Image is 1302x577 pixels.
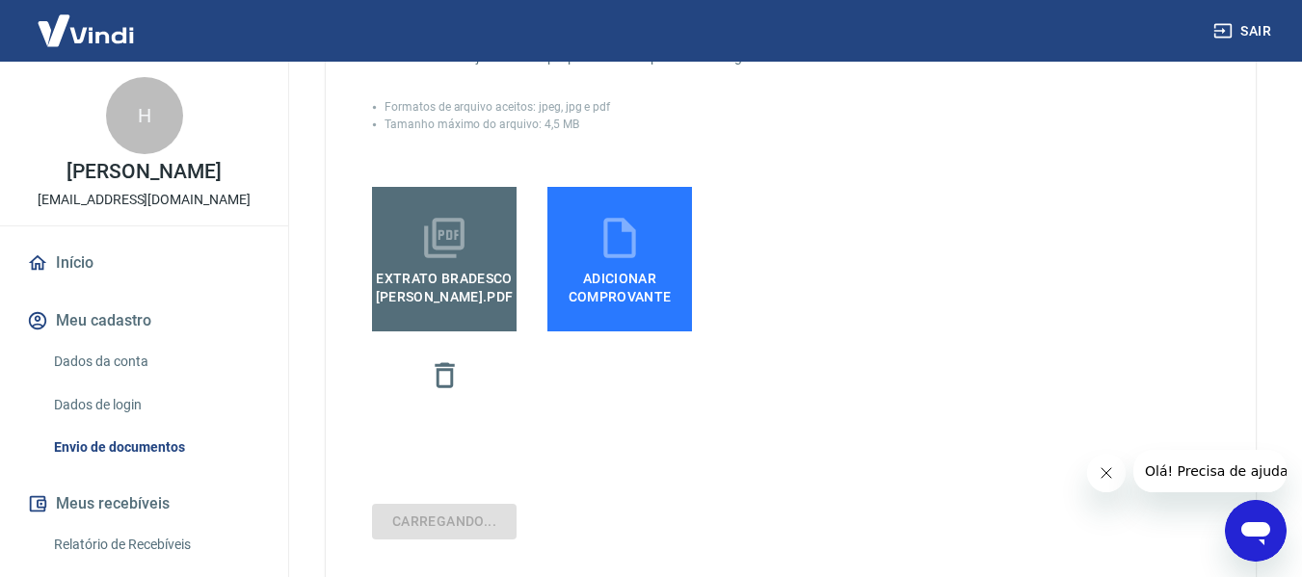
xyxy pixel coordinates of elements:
[46,428,265,467] a: Envio de documentos
[66,162,221,182] p: [PERSON_NAME]
[372,187,517,331] label: EXTRATO bRADESCO [PERSON_NAME].pdf
[23,483,265,525] button: Meus recebíveis
[547,187,692,331] label: Adicionar comprovante
[1225,500,1287,562] iframe: Botão para abrir a janela de mensagens
[385,98,610,116] p: Formatos de arquivo aceitos: jpeg, jpg e pdf
[555,262,684,305] span: Adicionar comprovante
[23,300,265,342] button: Meu cadastro
[38,190,251,210] p: [EMAIL_ADDRESS][DOMAIN_NAME]
[46,525,265,564] a: Relatório de Recebíveis
[385,116,579,133] p: Tamanho máximo do arquivo: 4,5 MB
[1133,450,1287,492] iframe: Mensagem da empresa
[106,77,183,154] div: H
[368,262,521,305] span: EXTRATO bRADESCO [PERSON_NAME].pdf
[46,385,265,425] a: Dados de login
[23,242,265,284] a: Início
[1087,454,1126,492] iframe: Fechar mensagem
[23,1,148,60] img: Vindi
[12,13,162,29] span: Olá! Precisa de ajuda?
[46,342,265,381] a: Dados da conta
[1209,13,1279,49] button: Sair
